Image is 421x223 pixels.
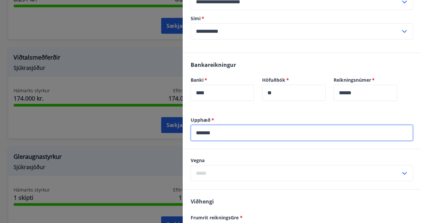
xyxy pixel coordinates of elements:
label: Banki [191,77,254,83]
label: Höfuðbók [262,77,326,83]
label: Upphæð [191,117,413,123]
label: Sími [191,15,413,22]
span: Frumrit reikningsGre [191,214,243,221]
label: Vegna [191,157,413,164]
span: Viðhengi [191,198,214,205]
label: Reikningsnúmer [334,77,397,83]
div: Upphæð [191,125,413,141]
span: Bankareikningur [191,61,236,68]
